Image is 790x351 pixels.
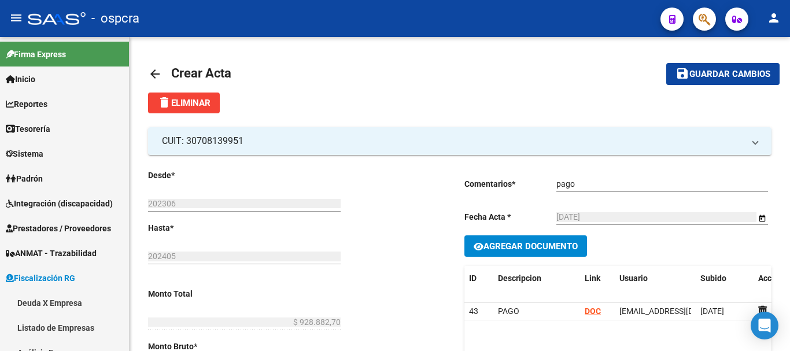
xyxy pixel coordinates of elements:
[696,266,754,291] datatable-header-cell: Subido
[666,63,780,84] button: Guardar cambios
[700,274,726,283] span: Subido
[6,247,97,260] span: ANMAT - Trazabilidad
[464,210,556,223] p: Fecha Acta *
[6,222,111,235] span: Prestadores / Proveedores
[91,6,139,31] span: - ospcra
[580,266,615,291] datatable-header-cell: Link
[6,272,75,285] span: Fiscalización RG
[6,73,35,86] span: Inicio
[9,11,23,25] mat-icon: menu
[157,95,171,109] mat-icon: delete
[464,235,587,257] button: Agregar Documento
[585,274,600,283] span: Link
[6,98,47,110] span: Reportes
[585,306,601,316] a: DOC
[148,93,220,113] button: Eliminar
[498,306,519,316] span: PAGO
[700,306,724,316] span: [DATE]
[6,123,50,135] span: Tesorería
[464,266,493,291] datatable-header-cell: ID
[6,197,113,210] span: Integración (discapacidad)
[689,69,770,80] span: Guardar cambios
[148,169,235,182] p: Desde
[171,66,231,80] span: Crear Acta
[148,287,235,300] p: Monto Total
[469,274,477,283] span: ID
[619,274,648,283] span: Usuario
[758,274,783,283] span: Accion
[148,221,235,234] p: Hasta
[493,266,580,291] datatable-header-cell: Descripcion
[498,274,541,283] span: Descripcion
[464,178,556,190] p: Comentarios
[767,11,781,25] mat-icon: person
[751,312,778,339] div: Open Intercom Messenger
[615,266,696,291] datatable-header-cell: Usuario
[148,127,771,155] mat-expansion-panel-header: CUIT: 30708139951
[483,241,578,252] span: Agregar Documento
[469,306,478,316] span: 43
[675,66,689,80] mat-icon: save
[6,147,43,160] span: Sistema
[6,48,66,61] span: Firma Express
[157,98,211,108] span: Eliminar
[148,67,162,81] mat-icon: arrow_back
[6,172,43,185] span: Padrón
[162,135,744,147] mat-panel-title: CUIT: 30708139951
